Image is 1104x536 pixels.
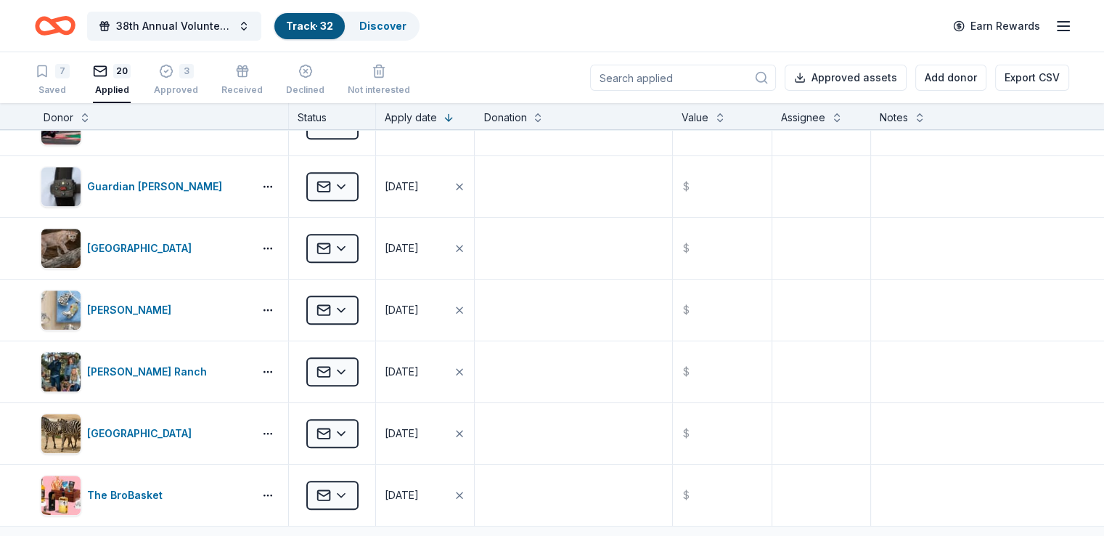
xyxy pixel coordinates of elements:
[41,229,81,268] img: Image for Houston Zoo
[41,352,248,392] button: Image for Kimes Ranch[PERSON_NAME] Ranch
[273,12,420,41] button: Track· 32Discover
[385,109,437,126] div: Apply date
[376,403,474,464] button: [DATE]
[376,156,474,217] button: [DATE]
[483,109,526,126] div: Donation
[93,84,131,96] div: Applied
[41,228,248,269] button: Image for Houston Zoo[GEOGRAPHIC_DATA]
[87,487,168,504] div: The BroBasket
[93,58,131,103] button: 20Applied
[35,9,75,43] a: Home
[359,20,406,32] a: Discover
[87,425,197,442] div: [GEOGRAPHIC_DATA]
[41,476,81,515] img: Image for The BroBasket
[385,178,419,195] div: [DATE]
[41,352,81,391] img: Image for Kimes Ranch
[41,413,248,454] button: Image for San Antonio Zoo[GEOGRAPHIC_DATA]
[221,58,263,103] button: Received
[880,109,908,126] div: Notes
[781,109,825,126] div: Assignee
[289,103,376,129] div: Status
[385,487,419,504] div: [DATE]
[41,475,248,516] button: Image for The BroBasketThe BroBasket
[35,58,70,103] button: 7Saved
[55,64,70,78] div: 7
[348,84,410,96] div: Not interested
[116,17,232,35] span: 38th Annual Volunteer Fire Department Fall Fundraiser
[41,414,81,453] img: Image for San Antonio Zoo
[385,301,419,319] div: [DATE]
[87,178,228,195] div: Guardian [PERSON_NAME]
[87,240,197,257] div: [GEOGRAPHIC_DATA]
[41,167,81,206] img: Image for Guardian Angel Device
[87,12,261,41] button: 38th Annual Volunteer Fire Department Fall Fundraiser
[41,290,248,330] button: Image for James Avery[PERSON_NAME]
[376,280,474,341] button: [DATE]
[385,363,419,381] div: [DATE]
[154,58,198,103] button: 3Approved
[286,84,324,96] div: Declined
[376,465,474,526] button: [DATE]
[44,109,73,126] div: Donor
[41,166,248,207] button: Image for Guardian Angel DeviceGuardian [PERSON_NAME]
[179,57,194,72] div: 3
[286,58,324,103] button: Declined
[944,13,1049,39] a: Earn Rewards
[995,65,1069,91] button: Export CSV
[87,301,177,319] div: [PERSON_NAME]
[35,84,70,96] div: Saved
[221,84,263,96] div: Received
[385,240,419,257] div: [DATE]
[385,425,419,442] div: [DATE]
[41,291,81,330] img: Image for James Avery
[376,218,474,279] button: [DATE]
[785,65,907,91] button: Approved assets
[590,65,776,91] input: Search applied
[348,58,410,103] button: Not interested
[87,363,213,381] div: [PERSON_NAME] Ranch
[286,20,333,32] a: Track· 32
[915,65,986,91] button: Add donor
[113,64,131,78] div: 20
[154,78,198,89] div: Approved
[682,109,708,126] div: Value
[376,341,474,402] button: [DATE]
